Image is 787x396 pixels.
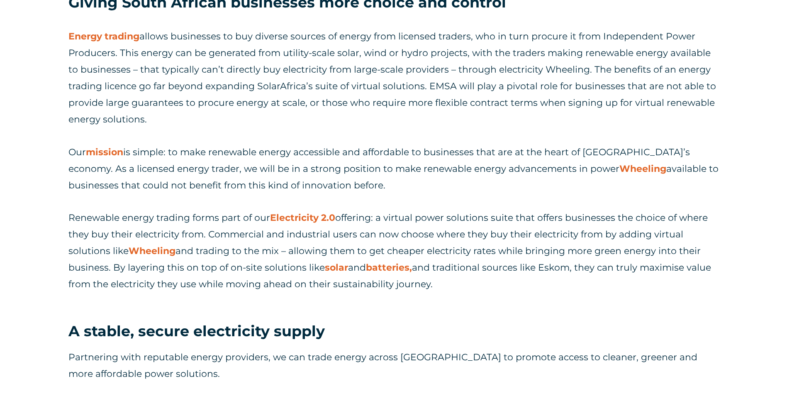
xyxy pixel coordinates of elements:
[366,262,409,273] a: batteries
[68,352,697,379] span: Partnering with reputable energy providers, we can trade energy across [GEOGRAPHIC_DATA] to promo...
[68,31,716,125] span: allows businesses to buy diverse sources of energy from licensed traders, who in turn procure it ...
[68,31,139,42] a: Energy trading
[68,212,270,223] span: Renewable energy trading forms part of our
[68,163,719,191] span: available to businesses that could not benefit from this kind of innovation before.
[68,322,719,341] h3: A stable, secure electricity supply
[68,147,690,174] span: is simple: to make renewable energy accessible and affordable to businesses that are at the heart...
[619,163,666,174] a: Wheeling
[129,245,175,257] a: Wheeling
[325,262,348,273] a: solar
[68,212,708,257] span: offering: a virtual power solutions suite that offers businesses the choice of where they buy the...
[348,262,366,273] span: and
[68,147,86,158] span: Our
[68,245,701,273] span: and trading to the mix – allowing them to get cheaper electricity rates while bringing more green...
[409,262,412,273] span: ,
[86,147,123,158] a: mission
[270,212,335,223] a: Electricity 2.0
